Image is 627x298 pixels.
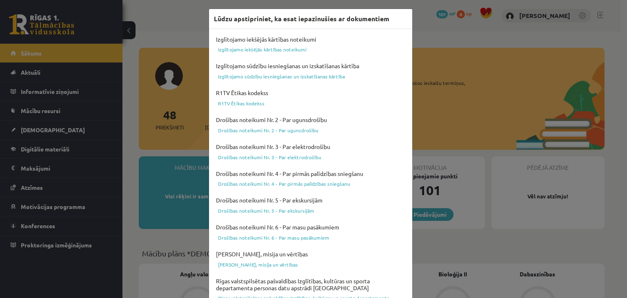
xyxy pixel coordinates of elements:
[214,34,407,45] h4: Izglītojamo iekšējās kārtības noteikumi
[214,98,407,108] a: R1TV Ētikas kodekss
[214,14,389,24] h3: Lūdzu apstipriniet, ka esat iepazinušies ar dokumentiem
[214,195,407,206] h4: Drošības noteikumi Nr. 5 - Par ekskursijām
[214,206,407,216] a: Drošības noteikumi Nr. 5 - Par ekskursijām
[214,249,407,260] h4: [PERSON_NAME], misija un vērtības
[214,141,407,152] h4: Drošības noteikumi Nr. 3 - Par elektrodrošību
[214,276,407,294] h4: Rīgas valstspilsētas pašvaldības Izglītības, kultūras un sporta departamenta personas datu apstrā...
[214,233,407,242] a: Drošības noteikumi Nr. 6 - Par masu pasākumiem
[214,168,407,179] h4: Drošības noteikumi Nr. 4 - Par pirmās palīdzības sniegšanu
[214,60,407,71] h4: Izglītojamo sūdzību iesniegšanas un izskatīšanas kārtība
[214,87,407,98] h4: R1TV Ētikas kodekss
[214,152,407,162] a: Drošības noteikumi Nr. 3 - Par elektrodrošību
[214,44,407,54] a: Izglītojamo iekšējās kārtības noteikumi
[214,260,407,269] a: [PERSON_NAME], misija un vērtības
[214,114,407,125] h4: Drošības noteikumi Nr. 2 - Par ugunsdrošību
[214,71,407,81] a: Izglītojamo sūdzību iesniegšanas un izskatīšanas kārtība
[214,179,407,189] a: Drošības noteikumi Nr. 4 - Par pirmās palīdzības sniegšanu
[214,222,407,233] h4: Drošības noteikumi Nr. 6 - Par masu pasākumiem
[214,125,407,135] a: Drošības noteikumi Nr. 2 - Par ugunsdrošību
